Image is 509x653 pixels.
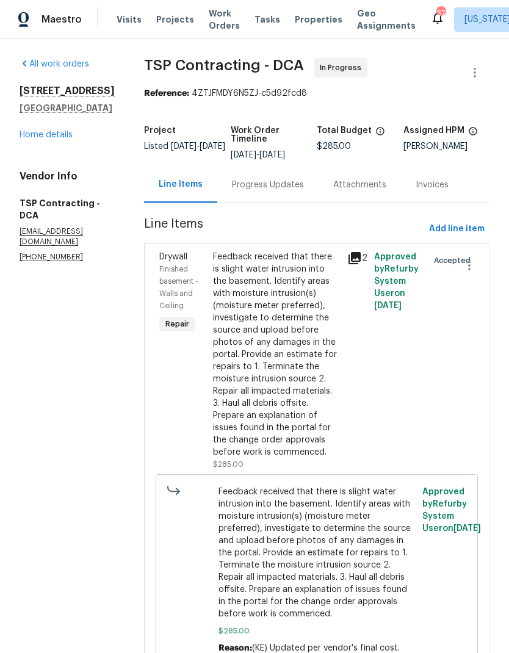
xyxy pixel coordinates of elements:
[403,142,490,151] div: [PERSON_NAME]
[434,254,475,267] span: Accepted
[161,318,194,330] span: Repair
[254,15,280,24] span: Tasks
[42,13,82,26] span: Maestro
[436,7,445,20] div: 37
[213,251,340,458] div: Feedback received that there is slight water intrusion into the basement. Identify areas with moi...
[347,251,367,265] div: 2
[231,151,285,159] span: -
[200,142,225,151] span: [DATE]
[159,253,187,261] span: Drywall
[374,301,402,310] span: [DATE]
[144,87,489,99] div: 4ZTJFMDY6N5ZJ-c5d92fcd8
[209,7,240,32] span: Work Orders
[320,62,366,74] span: In Progress
[295,13,342,26] span: Properties
[416,179,449,191] div: Invoices
[218,625,416,637] span: $285.00
[259,151,285,159] span: [DATE]
[232,179,304,191] div: Progress Updates
[218,486,416,620] span: Feedback received that there is slight water intrusion into the basement. Identify areas with moi...
[468,126,478,142] span: The hpm assigned to this work order.
[317,126,372,135] h5: Total Budget
[357,7,416,32] span: Geo Assignments
[317,142,351,151] span: $285.00
[144,218,424,240] span: Line Items
[144,126,176,135] h5: Project
[374,253,419,310] span: Approved by Refurby System User on
[171,142,197,151] span: [DATE]
[429,222,485,237] span: Add line item
[231,126,317,143] h5: Work Order Timeline
[144,142,225,151] span: Listed
[117,13,142,26] span: Visits
[20,131,73,139] a: Home details
[422,488,481,533] span: Approved by Refurby System User on
[20,60,89,68] a: All work orders
[218,644,252,652] span: Reason:
[159,265,198,309] span: Finished basement - Walls and Ceiling
[144,58,304,73] span: TSP Contracting - DCA
[144,89,189,98] b: Reference:
[20,197,115,222] h5: TSP Contracting - DCA
[403,126,464,135] h5: Assigned HPM
[213,461,244,468] span: $285.00
[252,644,400,652] span: (KE) Updated per vendor's final cost.
[159,178,203,190] div: Line Items
[453,524,481,533] span: [DATE]
[424,218,489,240] button: Add line item
[375,126,385,142] span: The total cost of line items that have been proposed by Opendoor. This sum includes line items th...
[231,151,256,159] span: [DATE]
[333,179,386,191] div: Attachments
[20,170,115,182] h4: Vendor Info
[156,13,194,26] span: Projects
[171,142,225,151] span: -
